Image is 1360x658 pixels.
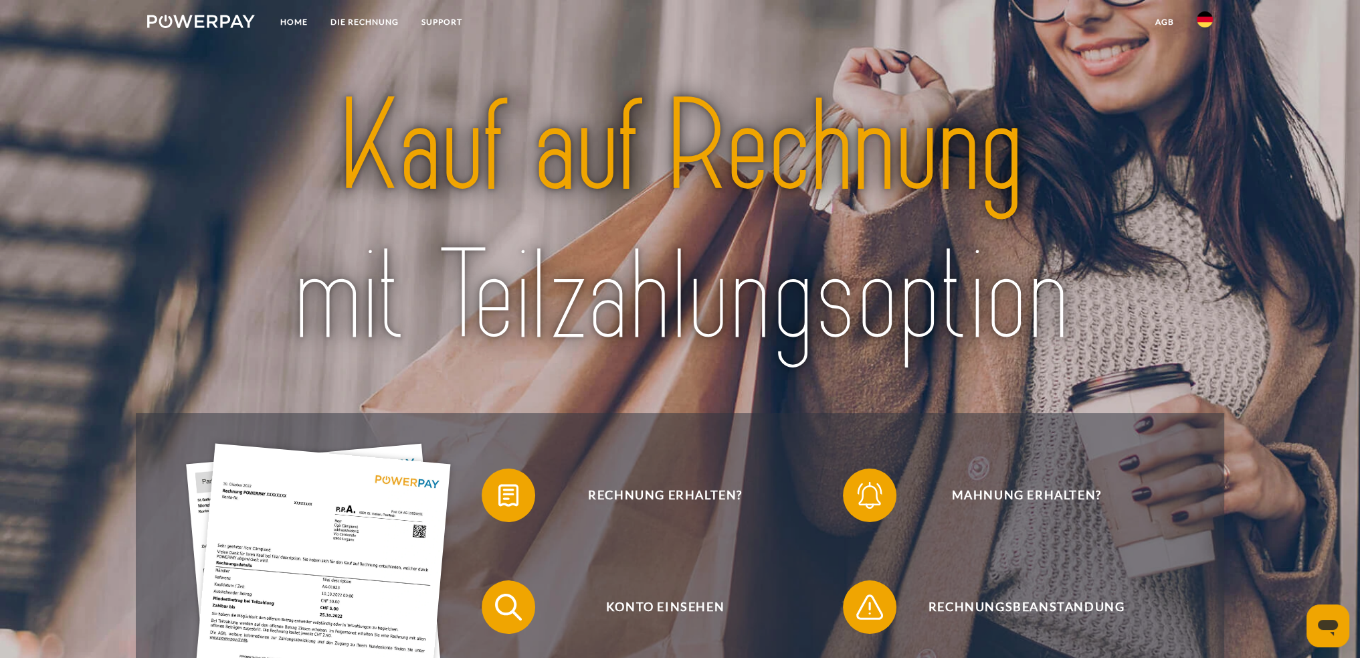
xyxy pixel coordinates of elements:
[501,580,829,634] span: Konto einsehen
[492,479,525,512] img: qb_bill.svg
[853,590,886,624] img: qb_warning.svg
[492,590,525,624] img: qb_search.svg
[482,469,830,522] button: Rechnung erhalten?
[410,10,474,34] a: SUPPORT
[843,580,1191,634] button: Rechnungsbeanstandung
[482,580,830,634] button: Konto einsehen
[1306,604,1349,647] iframe: Schaltfläche zum Öffnen des Messaging-Fensters
[319,10,410,34] a: DIE RECHNUNG
[1197,11,1213,27] img: de
[200,66,1160,379] img: title-powerpay_de.svg
[862,469,1190,522] span: Mahnung erhalten?
[269,10,319,34] a: Home
[862,580,1190,634] span: Rechnungsbeanstandung
[843,469,1191,522] button: Mahnung erhalten?
[147,15,255,28] img: logo-powerpay-white.svg
[853,479,886,512] img: qb_bell.svg
[501,469,829,522] span: Rechnung erhalten?
[1144,10,1185,34] a: agb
